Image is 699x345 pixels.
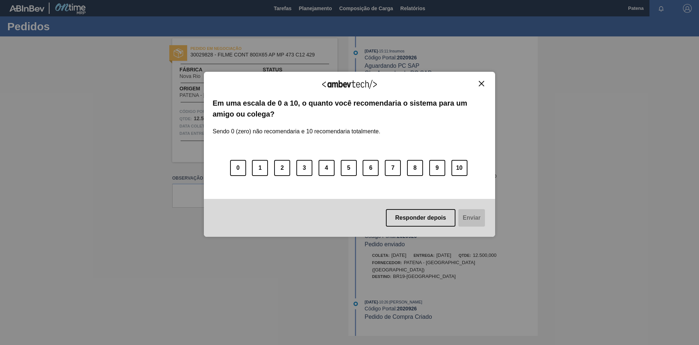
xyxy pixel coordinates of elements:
button: 9 [429,160,445,176]
button: Responder depois [386,209,456,227]
button: 10 [451,160,467,176]
button: 7 [385,160,401,176]
img: Close [479,81,484,86]
button: 4 [319,160,335,176]
button: Close [477,81,486,87]
button: 3 [296,160,312,176]
label: Em uma escala de 0 a 10, o quanto você recomendaria o sistema para um amigo ou colega? [213,98,486,120]
button: 8 [407,160,423,176]
button: 6 [363,160,379,176]
button: 5 [341,160,357,176]
label: Sendo 0 (zero) não recomendaria e 10 recomendaria totalmente. [213,119,380,135]
button: 0 [230,160,246,176]
img: Logo Ambevtech [322,80,377,89]
button: 1 [252,160,268,176]
button: 2 [274,160,290,176]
